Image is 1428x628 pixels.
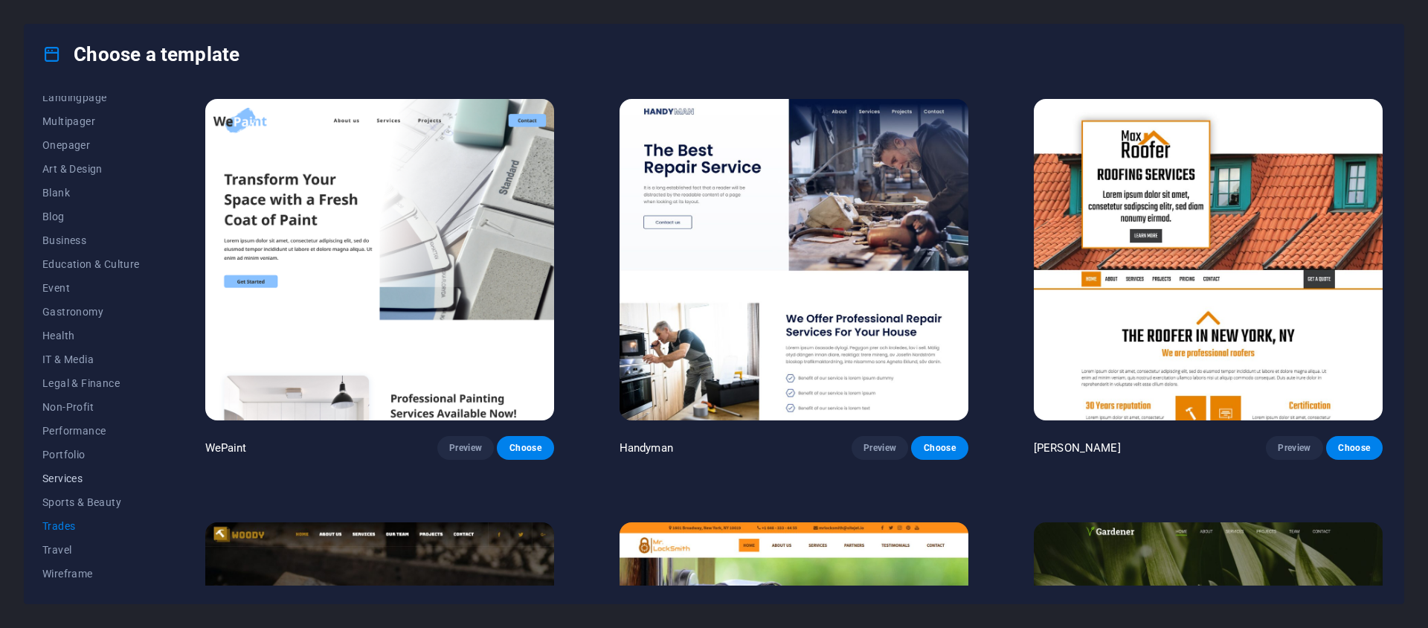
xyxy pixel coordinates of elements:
[1278,442,1310,454] span: Preview
[205,440,247,455] p: WePaint
[1326,436,1383,460] button: Choose
[1034,440,1121,455] p: [PERSON_NAME]
[42,300,140,324] button: Gastronomy
[42,276,140,300] button: Event
[42,347,140,371] button: IT & Media
[42,514,140,538] button: Trades
[1266,436,1322,460] button: Preview
[42,258,140,270] span: Education & Culture
[42,544,140,556] span: Travel
[42,109,140,133] button: Multipager
[42,449,140,461] span: Portfolio
[42,92,140,103] span: Landingpage
[42,496,140,508] span: Sports & Beauty
[42,228,140,252] button: Business
[42,330,140,342] span: Health
[42,520,140,532] span: Trades
[911,436,968,460] button: Choose
[620,99,968,420] img: Handyman
[205,99,554,420] img: WePaint
[852,436,908,460] button: Preview
[42,187,140,199] span: Blank
[42,234,140,246] span: Business
[449,442,482,454] span: Preview
[42,401,140,413] span: Non-Profit
[42,568,140,580] span: Wireframe
[42,163,140,175] span: Art & Design
[42,443,140,467] button: Portfolio
[42,371,140,395] button: Legal & Finance
[42,419,140,443] button: Performance
[42,467,140,490] button: Services
[509,442,541,454] span: Choose
[42,472,140,484] span: Services
[42,425,140,437] span: Performance
[42,252,140,276] button: Education & Culture
[42,306,140,318] span: Gastronomy
[42,282,140,294] span: Event
[42,324,140,347] button: Health
[1338,442,1371,454] span: Choose
[42,157,140,181] button: Art & Design
[42,377,140,389] span: Legal & Finance
[42,490,140,514] button: Sports & Beauty
[42,353,140,365] span: IT & Media
[620,440,673,455] p: Handyman
[42,139,140,151] span: Onepager
[42,181,140,205] button: Blank
[42,538,140,562] button: Travel
[863,442,896,454] span: Preview
[923,442,956,454] span: Choose
[497,436,553,460] button: Choose
[42,562,140,586] button: Wireframe
[437,436,494,460] button: Preview
[1034,99,1383,420] img: Max Roofer
[42,211,140,222] span: Blog
[42,115,140,127] span: Multipager
[42,205,140,228] button: Blog
[42,42,239,66] h4: Choose a template
[42,86,140,109] button: Landingpage
[42,395,140,419] button: Non-Profit
[42,133,140,157] button: Onepager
